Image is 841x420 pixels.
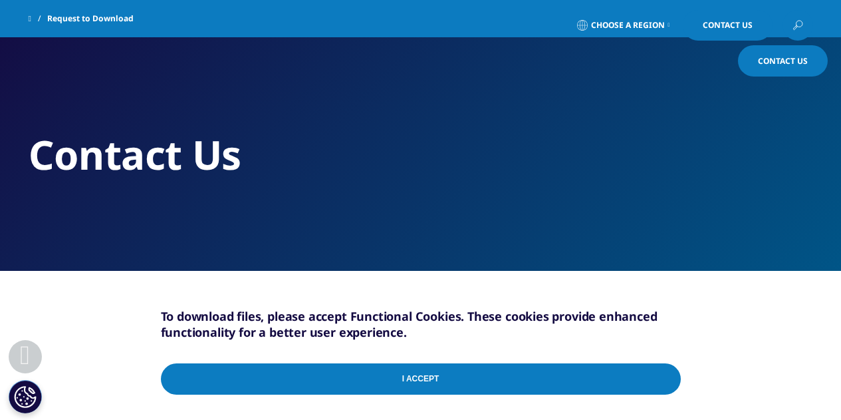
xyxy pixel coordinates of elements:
input: I Accept [161,363,681,395]
button: Cookies Settings [9,380,42,413]
a: Contact Us [738,45,828,77]
span: Choose a Region [591,20,665,31]
h2: Contact Us [29,130,813,180]
a: Contact Us [683,10,773,41]
h5: To download files, please accept Functional Cookies. These cookies provide enhanced functionality... [161,308,681,340]
span: Contact Us [758,55,808,67]
span: Contact Us [703,21,753,29]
